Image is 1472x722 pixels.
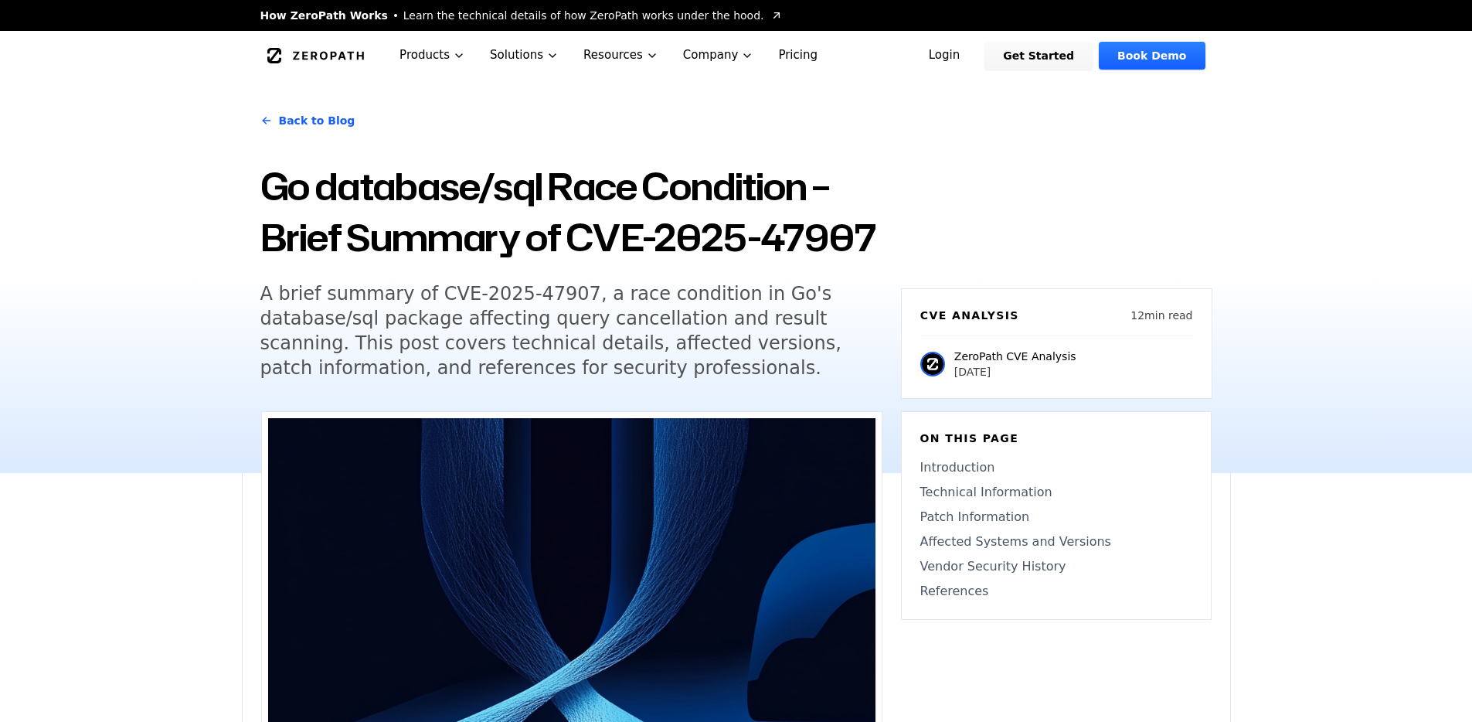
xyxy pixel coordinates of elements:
[571,31,671,80] button: Resources
[260,161,882,263] h1: Go database/sql Race Condition – Brief Summary of CVE-2025-47907
[242,31,1231,80] nav: Global
[954,364,1076,380] p: [DATE]
[766,31,830,80] a: Pricing
[920,508,1192,526] a: Patch Information
[920,431,1192,446] h6: On this page
[920,483,1192,502] a: Technical Information
[920,582,1192,601] a: References
[671,31,767,80] button: Company
[387,31,478,80] button: Products
[478,31,571,80] button: Solutions
[260,8,783,23] a: How ZeroPath WorksLearn the technical details of how ZeroPath works under the hood.
[260,8,388,23] span: How ZeroPath Works
[920,533,1192,551] a: Affected Systems and Versions
[920,352,945,376] img: ZeroPath CVE Analysis
[984,42,1093,70] a: Get Started
[910,42,979,70] a: Login
[920,557,1192,576] a: Vendor Security History
[1130,308,1192,323] p: 12 min read
[260,99,355,142] a: Back to Blog
[954,349,1076,364] p: ZeroPath CVE Analysis
[403,8,764,23] span: Learn the technical details of how ZeroPath works under the hood.
[920,308,1019,323] h6: CVE Analysis
[1099,42,1205,70] a: Book Demo
[260,281,854,380] h5: A brief summary of CVE-2025-47907, a race condition in Go's database/sql package affecting query ...
[920,458,1192,477] a: Introduction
